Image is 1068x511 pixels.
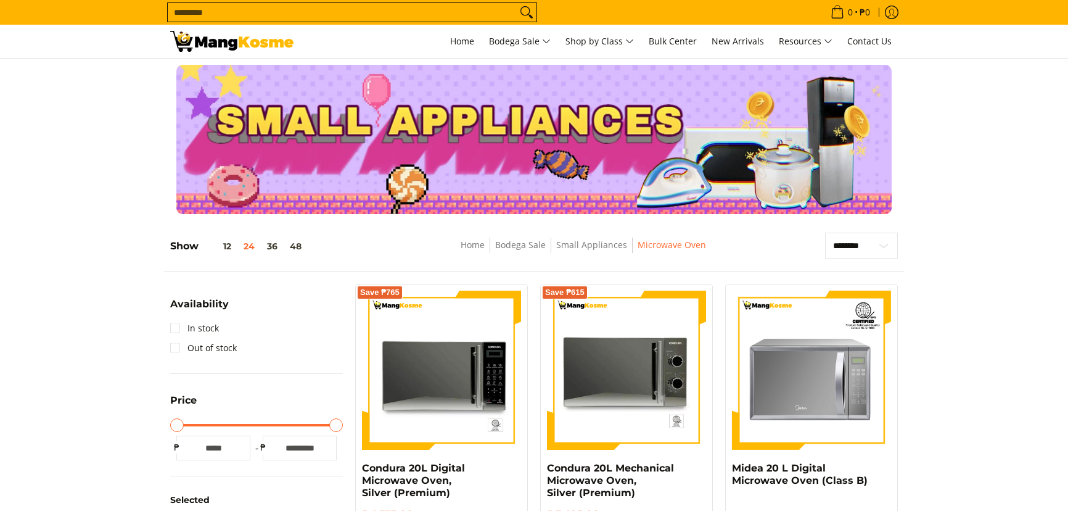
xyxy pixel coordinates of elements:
[360,289,400,296] span: Save ₱765
[483,25,557,58] a: Bodega Sale
[306,25,898,58] nav: Main Menu
[237,241,261,251] button: 24
[517,3,536,22] button: Search
[827,6,874,19] span: •
[858,8,872,17] span: ₱0
[559,25,640,58] a: Shop by Class
[847,35,892,47] span: Contact Us
[261,241,284,251] button: 36
[199,241,237,251] button: 12
[545,289,585,296] span: Save ₱615
[732,462,868,486] a: Midea 20 L Digital Microwave Oven (Class B)
[495,239,546,251] a: Bodega Sale
[773,25,839,58] a: Resources
[379,238,787,265] nav: Breadcrumbs
[732,291,891,450] img: Midea 20 L Digital Microwave Oven (Class B)
[257,441,269,454] span: ₱
[170,31,294,52] img: Small Appliances l Mang Kosme: Home Appliances Warehouse Sale Microwave Oven
[565,34,634,49] span: Shop by Class
[170,318,219,338] a: In stock
[170,299,229,318] summary: Open
[362,462,465,499] a: Condura 20L Digital Microwave Oven, Silver (Premium)
[547,462,674,499] a: Condura 20L Mechanical Microwave Oven, Silver (Premium)
[170,240,308,252] h5: Show
[170,338,237,358] a: Out of stock
[170,441,183,454] span: ₱
[779,34,832,49] span: Resources
[547,291,706,450] img: Condura 20L Mechanical Microwave Oven, Silver (Premium)
[705,25,770,58] a: New Arrivals
[643,25,703,58] a: Bulk Center
[712,35,764,47] span: New Arrivals
[450,35,474,47] span: Home
[362,291,521,450] img: 20-liter-digital-microwave-oven-silver-full-front-view-mang-kosme
[444,25,480,58] a: Home
[284,241,308,251] button: 48
[846,8,855,17] span: 0
[638,238,706,253] span: Microwave Oven
[170,299,229,309] span: Availability
[170,396,197,405] span: Price
[170,396,197,415] summary: Open
[649,35,697,47] span: Bulk Center
[556,239,627,251] a: Small Appliances
[841,25,898,58] a: Contact Us
[489,34,551,49] span: Bodega Sale
[461,239,485,251] a: Home
[170,495,343,506] h6: Selected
